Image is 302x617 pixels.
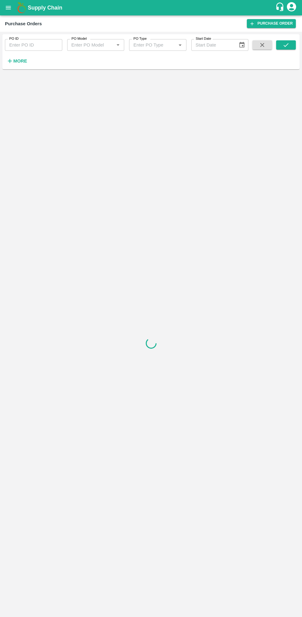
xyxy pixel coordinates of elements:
button: More [5,56,29,66]
b: Supply Chain [28,5,62,11]
button: open drawer [1,1,15,15]
button: Choose date [236,39,248,51]
input: Start Date [191,39,234,51]
input: Enter PO Model [69,41,112,49]
a: Supply Chain [28,3,275,12]
label: PO ID [9,36,18,41]
button: Open [176,41,184,49]
button: Open [114,41,122,49]
a: Purchase Order [247,19,296,28]
label: Start Date [196,36,211,41]
label: PO Type [133,36,147,41]
strong: More [13,59,27,63]
input: Enter PO Type [131,41,174,49]
div: account of current user [286,1,297,14]
div: customer-support [275,2,286,13]
label: PO Model [71,36,87,41]
img: logo [15,2,28,14]
div: Purchase Orders [5,20,42,28]
input: Enter PO ID [5,39,62,51]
